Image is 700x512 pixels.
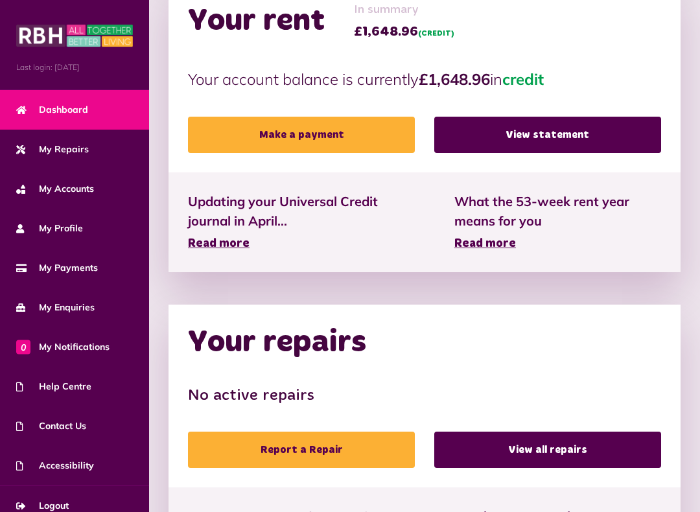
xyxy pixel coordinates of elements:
[188,387,661,406] h3: No active repairs
[16,340,110,354] span: My Notifications
[454,192,661,253] a: What the 53-week rent year means for you Read more
[188,192,415,253] a: Updating your Universal Credit journal in April... Read more
[188,238,250,250] span: Read more
[354,1,454,19] span: In summary
[16,23,133,49] img: MyRBH
[454,238,516,250] span: Read more
[188,3,325,40] h2: Your rent
[16,62,133,73] span: Last login: [DATE]
[16,340,30,354] span: 0
[502,69,544,89] span: credit
[188,432,415,468] a: Report a Repair
[16,182,94,196] span: My Accounts
[419,69,490,89] strong: £1,648.96
[188,67,661,91] p: Your account balance is currently in
[16,222,83,235] span: My Profile
[434,432,661,468] a: View all repairs
[434,117,661,153] a: View statement
[454,192,661,231] span: What the 53-week rent year means for you
[16,143,89,156] span: My Repairs
[16,380,91,393] span: Help Centre
[16,459,94,472] span: Accessibility
[188,324,366,362] h2: Your repairs
[16,103,88,117] span: Dashboard
[188,192,415,231] span: Updating your Universal Credit journal in April...
[188,117,415,153] a: Make a payment
[354,22,454,41] span: £1,648.96
[16,261,98,275] span: My Payments
[418,30,454,38] span: (CREDIT)
[16,301,95,314] span: My Enquiries
[16,419,86,433] span: Contact Us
